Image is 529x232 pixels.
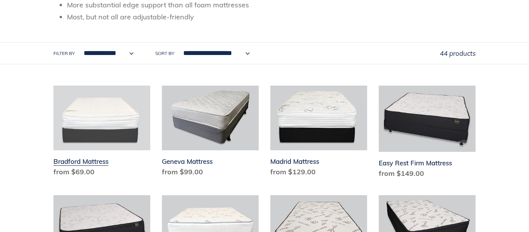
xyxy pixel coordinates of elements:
a: Geneva Mattress [162,86,259,180]
a: Easy Rest Firm Mattress [379,86,476,182]
li: Most, but not all are adjustable-friendly [67,12,476,22]
span: 44 products [440,49,476,57]
label: Sort by [155,50,174,57]
a: Bradford Mattress [53,86,150,180]
a: Madrid Mattress [270,86,367,180]
label: Filter by [53,50,75,57]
